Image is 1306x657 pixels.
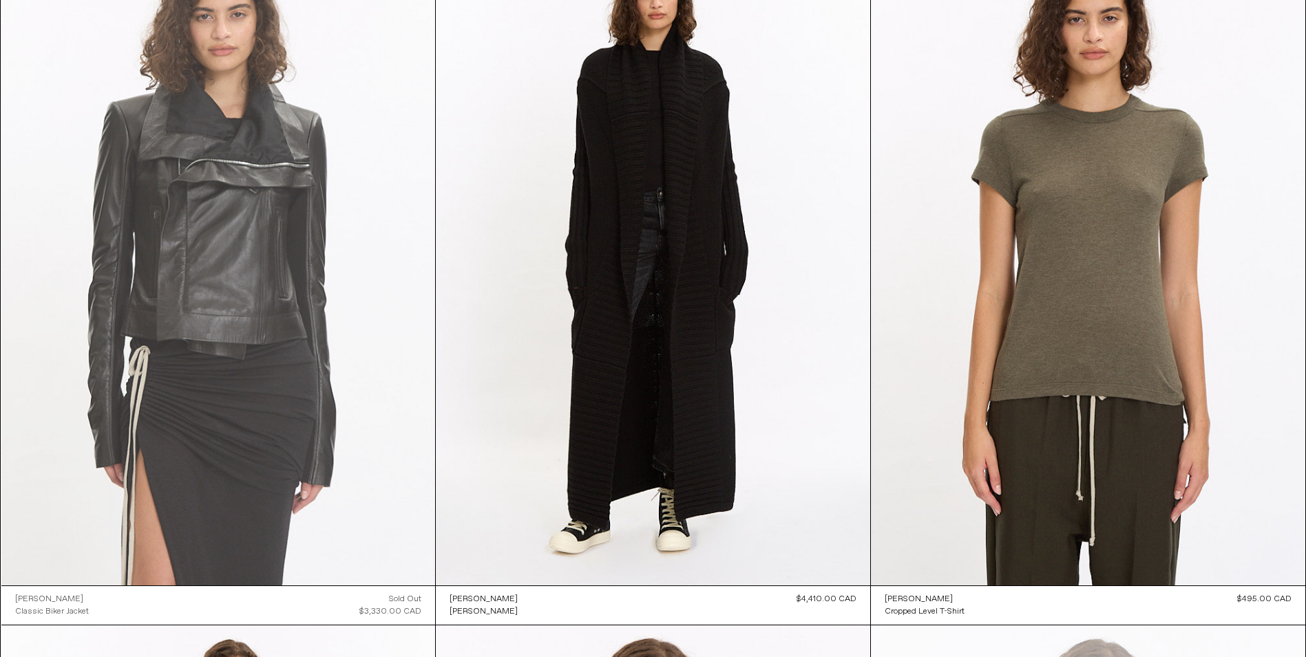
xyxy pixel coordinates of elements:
[15,606,89,618] div: Classic Biker Jacket
[389,593,421,605] div: Sold out
[1237,593,1292,605] div: $495.00 CAD
[450,605,518,618] a: [PERSON_NAME]
[885,594,953,605] div: [PERSON_NAME]
[885,605,965,618] a: Cropped Level T-Shirt
[450,593,518,605] a: [PERSON_NAME]
[15,605,89,618] a: Classic Biker Jacket
[885,593,965,605] a: [PERSON_NAME]
[450,606,518,618] div: [PERSON_NAME]
[15,594,83,605] div: [PERSON_NAME]
[885,606,965,618] div: Cropped Level T-Shirt
[359,605,421,618] div: $3,330.00 CAD
[797,593,856,605] div: $4,410.00 CAD
[15,593,89,605] a: [PERSON_NAME]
